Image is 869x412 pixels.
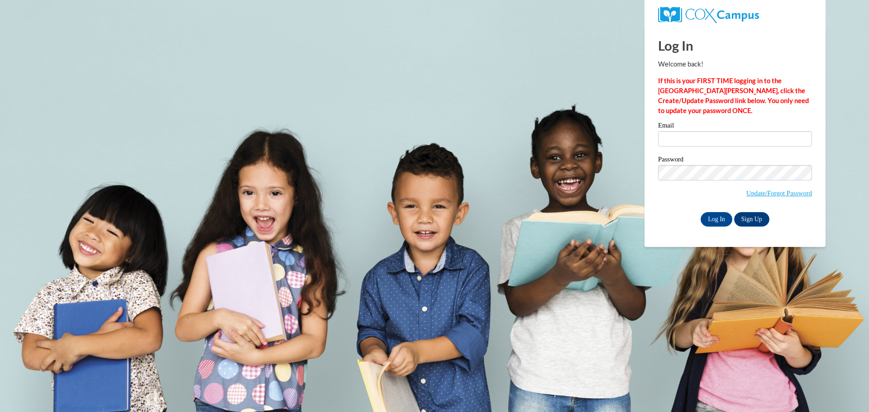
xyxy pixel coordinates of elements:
label: Email [658,122,812,131]
a: Sign Up [734,212,769,227]
a: Update/Forgot Password [746,189,812,197]
a: COX Campus [658,10,759,18]
label: Password [658,156,812,165]
img: COX Campus [658,7,759,23]
input: Log In [701,212,732,227]
p: Welcome back! [658,59,812,69]
h1: Log In [658,36,812,55]
strong: If this is your FIRST TIME logging in to the [GEOGRAPHIC_DATA][PERSON_NAME], click the Create/Upd... [658,77,809,114]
